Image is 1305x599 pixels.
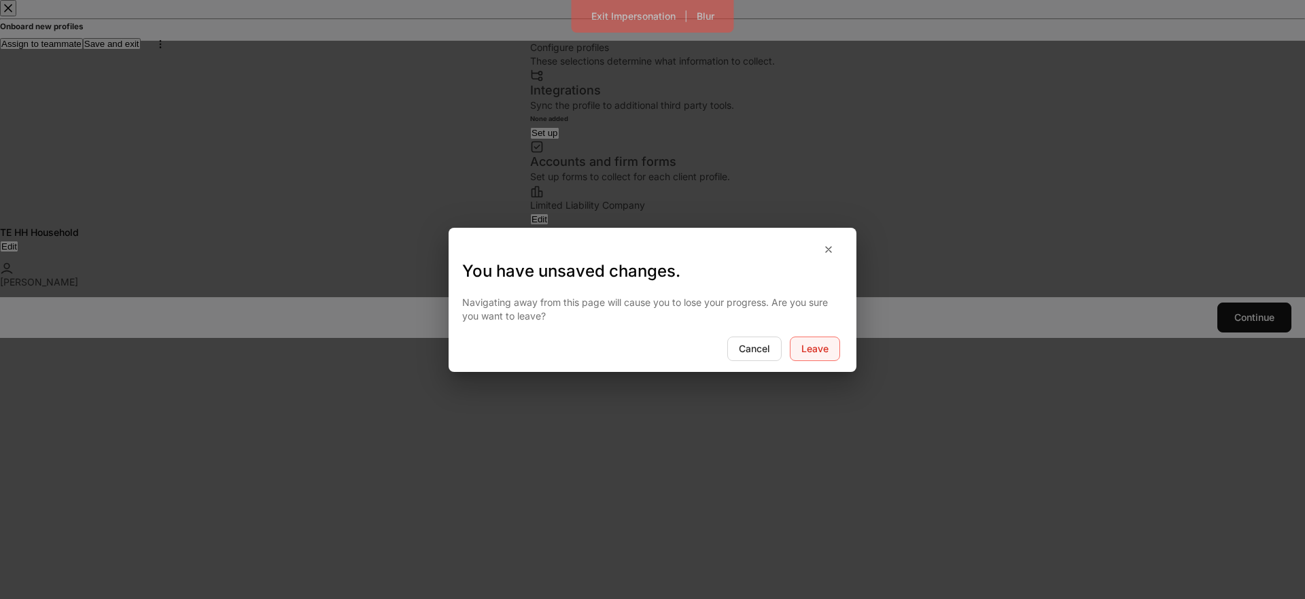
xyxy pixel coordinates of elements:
[739,344,770,354] div: Cancel
[462,260,843,282] h3: You have unsaved changes.
[801,344,829,354] div: Leave
[727,337,782,361] button: Cancel
[790,337,840,361] button: Leave
[462,296,843,323] p: Navigating away from this page will cause you to lose your progress. Are you sure you want to leave?
[591,12,676,21] div: Exit Impersonation
[697,12,714,21] div: Blur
